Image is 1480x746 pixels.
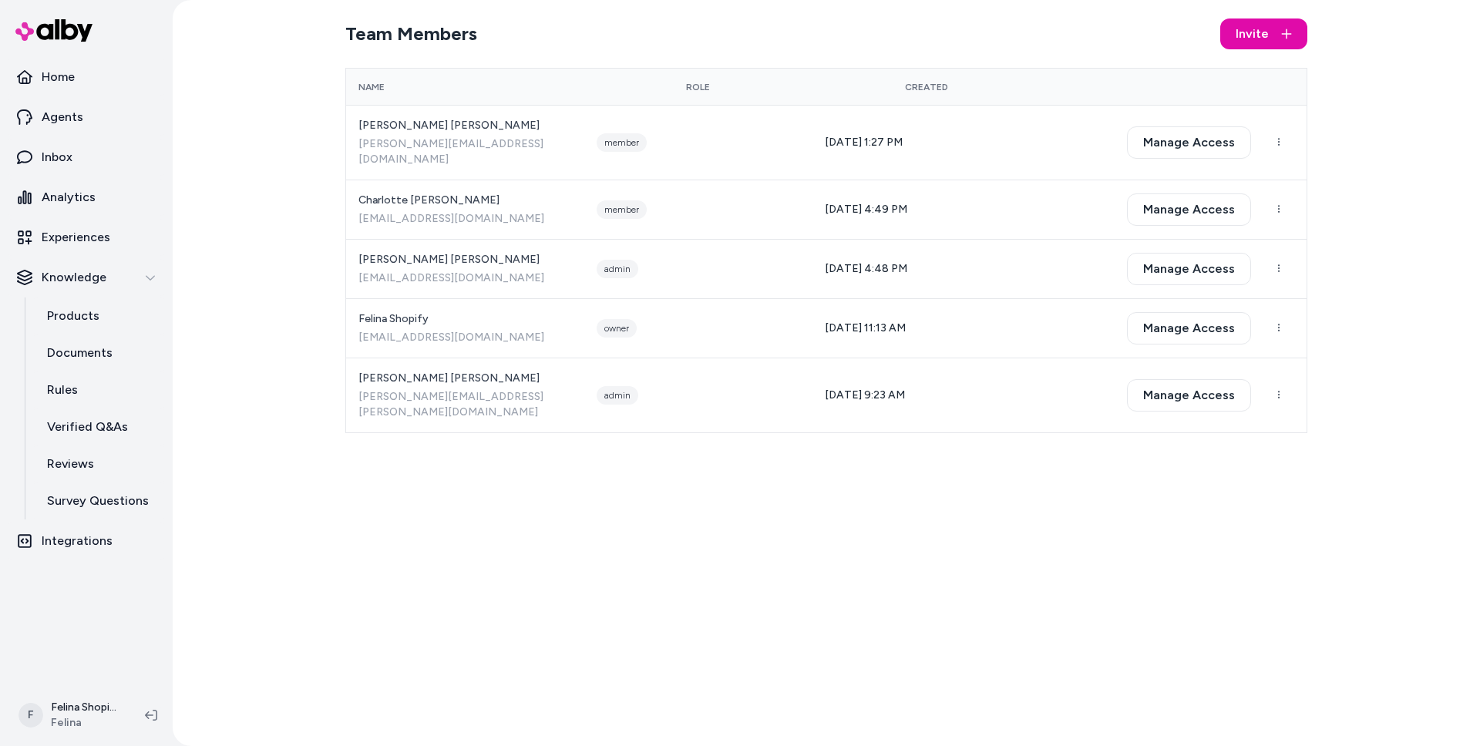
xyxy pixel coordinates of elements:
p: Products [47,307,99,325]
span: [DATE] 4:48 PM [825,262,907,275]
a: Verified Q&As [32,408,166,445]
span: [EMAIL_ADDRESS][DOMAIN_NAME] [358,271,572,286]
div: Role [597,81,800,93]
button: Manage Access [1127,312,1251,344]
p: Verified Q&As [47,418,128,436]
button: Manage Access [1127,126,1251,159]
span: [PERSON_NAME][EMAIL_ADDRESS][DOMAIN_NAME] [358,136,572,167]
p: Rules [47,381,78,399]
div: admin [597,260,638,278]
a: Integrations [6,523,166,559]
a: Rules [32,371,166,408]
div: admin [597,386,638,405]
a: Agents [6,99,166,136]
div: member [597,133,647,152]
button: Manage Access [1127,253,1251,285]
p: Knowledge [42,268,106,287]
p: Felina Shopify [51,700,120,715]
span: [DATE] 9:23 AM [825,388,905,402]
span: [PERSON_NAME] [PERSON_NAME] [358,118,572,133]
span: Felina Shopify [358,311,572,327]
button: Manage Access [1127,193,1251,226]
span: [EMAIL_ADDRESS][DOMAIN_NAME] [358,211,572,227]
p: Survey Questions [47,492,149,510]
div: Name [358,81,572,93]
span: [EMAIL_ADDRESS][DOMAIN_NAME] [358,330,572,345]
p: Home [42,68,75,86]
a: Survey Questions [32,482,166,519]
p: Integrations [42,532,113,550]
button: Knowledge [6,259,166,296]
p: Inbox [42,148,72,166]
p: Experiences [42,228,110,247]
a: Home [6,59,166,96]
span: F [18,703,43,728]
button: FFelina ShopifyFelina [9,691,133,740]
span: [DATE] 4:49 PM [825,203,907,216]
a: Analytics [6,179,166,216]
p: Analytics [42,188,96,207]
h2: Team Members [345,22,477,46]
a: Inbox [6,139,166,176]
a: Documents [32,334,166,371]
img: alby Logo [15,19,92,42]
span: [PERSON_NAME][EMAIL_ADDRESS][PERSON_NAME][DOMAIN_NAME] [358,389,572,420]
span: [DATE] 11:13 AM [825,321,906,334]
span: [PERSON_NAME] [PERSON_NAME] [358,252,572,267]
p: Reviews [47,455,94,473]
span: Invite [1236,25,1269,43]
div: owner [597,319,637,338]
span: Charlotte [PERSON_NAME] [358,193,572,208]
span: Felina [51,715,120,731]
p: Agents [42,108,83,126]
div: member [597,200,647,219]
div: Created [825,81,1028,93]
span: [DATE] 1:27 PM [825,136,903,149]
button: Invite [1220,18,1307,49]
a: Products [32,297,166,334]
span: [PERSON_NAME] [PERSON_NAME] [358,371,572,386]
a: Experiences [6,219,166,256]
p: Documents [47,344,113,362]
button: Manage Access [1127,379,1251,412]
a: Reviews [32,445,166,482]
